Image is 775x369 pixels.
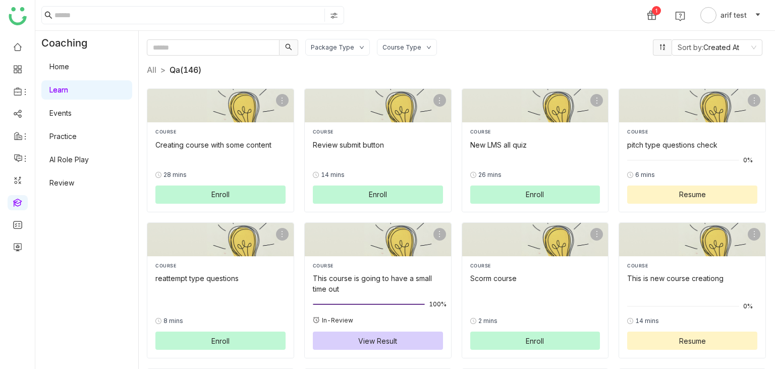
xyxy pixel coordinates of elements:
[313,140,443,150] div: Review submit button
[743,303,755,309] span: 0%
[49,109,72,117] a: Events
[470,186,600,204] button: Enroll
[526,189,544,200] span: Enroll
[49,62,69,71] a: Home
[313,273,443,294] div: This course is going to have a small time out
[679,336,706,346] span: Resume
[470,262,600,269] div: COURSE
[462,223,608,256] img: Scorm course
[679,189,706,200] span: Resume
[155,332,286,350] button: Enroll
[619,89,765,122] img: pitch type questions check
[147,89,294,122] img: Creating course with some content
[155,273,286,284] div: reattempt type questions
[358,336,397,346] span: View Result
[470,140,600,150] div: New LMS all quiz
[526,336,544,346] span: Enroll
[698,7,763,23] button: arif test
[478,316,497,326] span: 2 mins
[313,186,443,204] button: Enroll
[311,43,354,51] div: Package Type
[675,11,685,21] img: help.svg
[49,178,74,187] a: Review
[369,189,387,200] span: Enroll
[49,132,77,141] a: Practice
[321,170,345,179] span: 14 mins
[382,43,421,51] div: Course Type
[9,7,27,25] img: logo
[322,316,353,324] span: In-Review
[627,273,757,284] div: This is new course creationg
[700,7,716,23] img: avatar
[305,89,451,122] img: Review submit button
[163,316,183,326] span: 8 mins
[35,31,102,55] div: Coaching
[627,128,757,135] div: COURSE
[429,301,441,307] span: 100%
[627,140,757,150] div: pitch type questions check
[313,128,443,135] div: COURSE
[678,43,703,52] span: Sort by:
[160,65,165,75] nz-breadcrumb-separator: >
[163,170,187,179] span: 28 mins
[743,157,755,163] span: 0%
[155,128,286,135] div: COURSE
[211,189,230,200] span: Enroll
[313,332,443,350] button: View Result
[147,65,156,75] a: All
[619,223,765,256] img: This is new course creationg
[462,89,608,122] img: New LMS all quiz
[478,170,502,179] span: 26 mins
[470,273,600,284] div: Scorm course
[330,12,338,20] img: search-type.svg
[170,65,201,75] span: Qa (146)
[155,186,286,204] button: Enroll
[652,6,661,15] div: 1
[147,223,294,256] img: reattempt type questions
[635,170,655,179] span: 6 mins
[155,140,286,150] div: Creating course with some content
[305,223,451,256] img: This course is going to have a small time out
[211,336,230,346] span: Enroll
[313,262,443,269] div: COURSE
[721,10,747,21] span: arif test
[627,332,757,350] button: Resume
[155,262,286,269] div: COURSE
[627,186,757,204] button: Resume
[635,316,659,326] span: 14 mins
[470,332,600,350] button: Enroll
[49,85,68,94] a: Learn
[627,262,757,269] div: COURSE
[678,40,756,55] nz-select-item: Created At
[49,155,89,164] a: AI Role Play
[470,128,600,135] div: COURSE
